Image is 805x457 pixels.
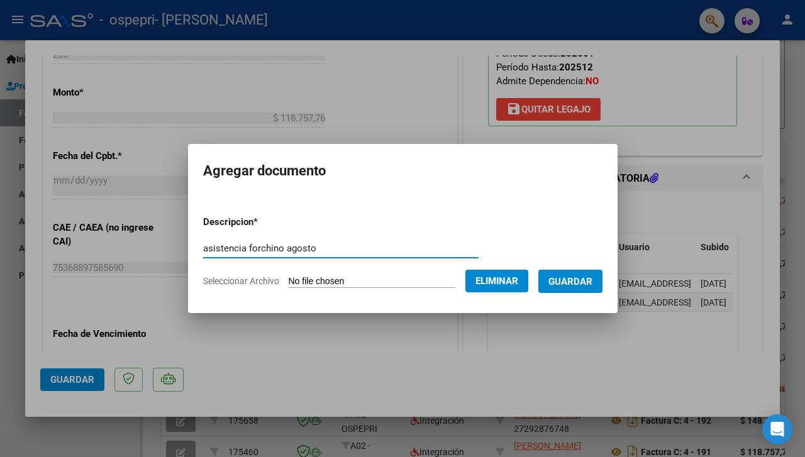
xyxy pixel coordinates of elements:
[203,215,323,229] p: Descripcion
[538,270,602,293] button: Guardar
[762,414,792,444] div: Open Intercom Messenger
[465,270,528,292] button: Eliminar
[203,159,602,183] h2: Agregar documento
[203,276,279,286] span: Seleccionar Archivo
[475,275,518,287] span: Eliminar
[548,276,592,287] span: Guardar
